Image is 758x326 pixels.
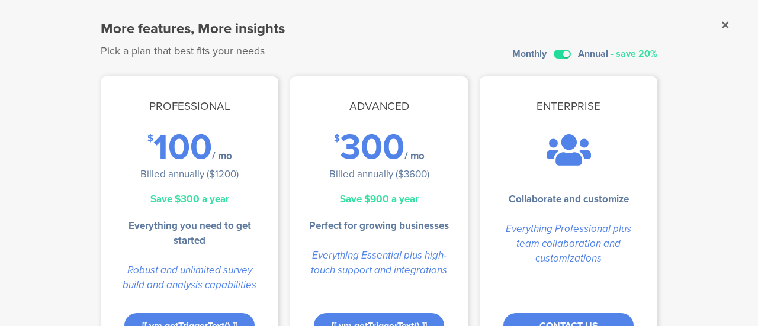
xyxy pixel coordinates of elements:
div: / mo [212,151,232,161]
div: Enterprise [480,79,657,133]
div: Everything Essential plus high-touch support and integrations [290,248,468,277]
div: Save $900 a year [290,192,468,206]
div: $ [334,133,340,161]
li: Collaborate and customize [509,192,629,206]
div: Save $300 a year [101,192,278,206]
div: / mo [404,151,425,161]
div: More features, More insights [101,18,285,39]
div: Annual [578,49,608,59]
div: $ [147,133,153,161]
div: - save 20% [611,49,657,59]
div: Billed annually ($1200) [140,167,239,182]
div: Robust and unlimited survey build and analysis capabilities [101,263,278,292]
div: Billed annually ($3600) [329,167,429,182]
div: Advanced [290,79,468,133]
div: 100 [153,133,212,161]
div: Monthly [512,49,547,59]
div: Professional [101,79,278,133]
div: 300 [340,133,404,161]
li: Perfect for growing businesses [309,218,449,233]
div: Pick a plan that best fits your needs [101,43,285,59]
li: Everything you need to get started [118,218,261,248]
div: Everything Professional plus team collaboration and customizations [480,221,657,266]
